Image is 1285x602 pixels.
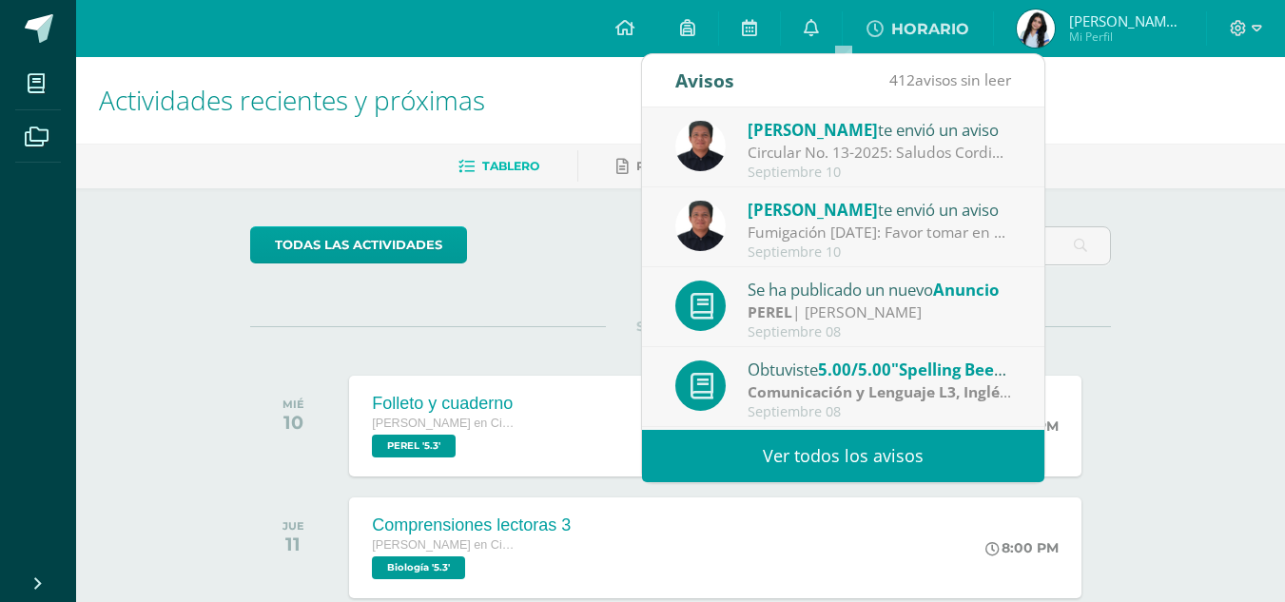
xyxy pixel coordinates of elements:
[372,515,571,535] div: Comprensiones lectoras 3
[748,381,1012,403] div: | PROCEDIMENTAL
[482,159,539,173] span: Tablero
[933,279,999,301] span: Anuncio
[1069,29,1183,45] span: Mi Perfil
[372,435,456,457] span: PEREL '5.3'
[748,244,1012,261] div: Septiembre 10
[891,359,1006,380] span: "Spelling Bee"
[748,142,1012,164] div: Circular No. 13-2025: Saludos Cordiales, por este medio se hace notificación electrónica de la ci...
[748,165,1012,181] div: Septiembre 10
[616,151,799,182] a: Pendientes de entrega
[889,69,915,90] span: 412
[99,82,485,118] span: Actividades recientes y próximas
[748,222,1012,243] div: Fumigación 10 de septiembre 2025: Favor tomar en consideración la información referida.
[1017,10,1055,48] img: 405f1840c260e0145256b149832dda84.png
[748,117,1012,142] div: te envió un aviso
[675,201,726,251] img: eff8bfa388aef6dbf44d967f8e9a2edc.png
[636,159,799,173] span: Pendientes de entrega
[675,54,734,107] div: Avisos
[372,556,465,579] span: Biología '5.3'
[282,398,304,411] div: MIÉ
[748,301,1012,323] div: | [PERSON_NAME]
[1069,11,1183,30] span: [PERSON_NAME] Victoria
[372,538,515,552] span: [PERSON_NAME] en Ciencias y Letras
[675,121,726,171] img: eff8bfa388aef6dbf44d967f8e9a2edc.png
[458,151,539,182] a: Tablero
[282,519,304,533] div: JUE
[748,199,878,221] span: [PERSON_NAME]
[748,381,1020,402] strong: Comunicación y Lenguaje L3, Inglés 5
[250,226,467,263] a: todas las Actividades
[748,197,1012,222] div: te envió un aviso
[748,277,1012,301] div: Se ha publicado un nuevo
[889,69,1011,90] span: avisos sin leer
[748,119,878,141] span: [PERSON_NAME]
[606,318,755,335] span: SEPTIEMBRE
[748,324,1012,340] div: Septiembre 08
[282,411,304,434] div: 10
[372,417,515,430] span: [PERSON_NAME] en Ciencias y Letras
[372,394,515,414] div: Folleto y cuaderno
[985,539,1059,556] div: 8:00 PM
[748,301,792,322] strong: PEREL
[748,404,1012,420] div: Septiembre 08
[642,430,1044,482] a: Ver todos los avisos
[891,20,969,38] span: HORARIO
[748,357,1012,381] div: Obtuviste en
[818,359,891,380] span: 5.00/5.00
[282,533,304,555] div: 11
